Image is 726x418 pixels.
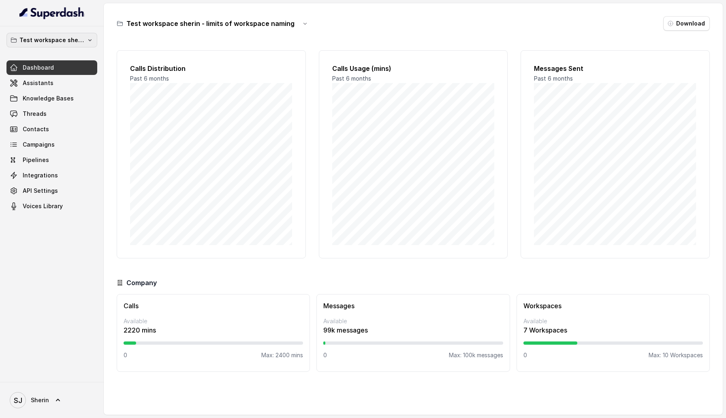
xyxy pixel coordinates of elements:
p: 2220 mins [124,325,303,335]
img: light.svg [19,6,85,19]
span: Integrations [23,171,58,179]
a: Dashboard [6,60,97,75]
a: Assistants [6,76,97,90]
span: Contacts [23,125,49,133]
a: Voices Library [6,199,97,213]
span: Dashboard [23,64,54,72]
span: Sherin [31,396,49,404]
span: Past 6 months [130,75,169,82]
a: Contacts [6,122,97,136]
a: Sherin [6,389,97,412]
p: 7 Workspaces [523,325,703,335]
a: API Settings [6,183,97,198]
p: 99k messages [323,325,503,335]
p: Available [323,317,503,325]
p: Available [124,317,303,325]
button: Download [663,16,710,31]
p: 0 [323,351,327,359]
p: Available [523,317,703,325]
a: Integrations [6,168,97,183]
h2: Messages Sent [534,64,696,73]
p: 0 [523,351,527,359]
h3: Workspaces [523,301,703,311]
span: Voices Library [23,202,63,210]
p: 0 [124,351,127,359]
span: Past 6 months [332,75,371,82]
span: Assistants [23,79,53,87]
h2: Calls Usage (mins) [332,64,495,73]
span: Past 6 months [534,75,573,82]
p: Test workspace sherin - limits of workspace naming [19,35,84,45]
h3: Calls [124,301,303,311]
a: Threads [6,107,97,121]
a: Campaigns [6,137,97,152]
span: Threads [23,110,47,118]
h3: Test workspace sherin - limits of workspace naming [126,19,295,28]
p: Max: 100k messages [449,351,503,359]
p: Max: 2400 mins [261,351,303,359]
a: Knowledge Bases [6,91,97,106]
span: API Settings [23,187,58,195]
p: Max: 10 Workspaces [649,351,703,359]
span: Pipelines [23,156,49,164]
a: Pipelines [6,153,97,167]
text: SJ [14,396,22,405]
span: Campaigns [23,141,55,149]
h3: Messages [323,301,503,311]
h2: Calls Distribution [130,64,293,73]
span: Knowledge Bases [23,94,74,102]
h3: Company [126,278,157,288]
button: Test workspace sherin - limits of workspace naming [6,33,97,47]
